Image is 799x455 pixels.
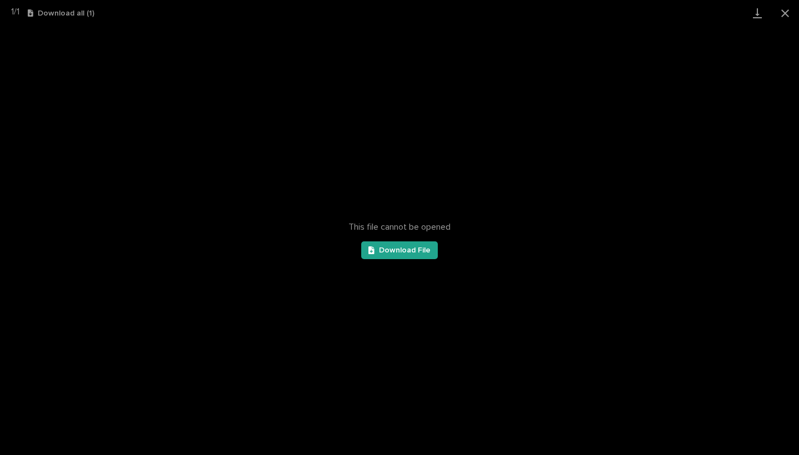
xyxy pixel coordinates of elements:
span: Download File [379,246,431,254]
span: 1 [11,7,14,16]
span: This file cannot be opened [348,222,451,232]
button: Download all (1) [28,9,94,17]
a: Download File [361,241,438,259]
span: 1 [17,7,19,16]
